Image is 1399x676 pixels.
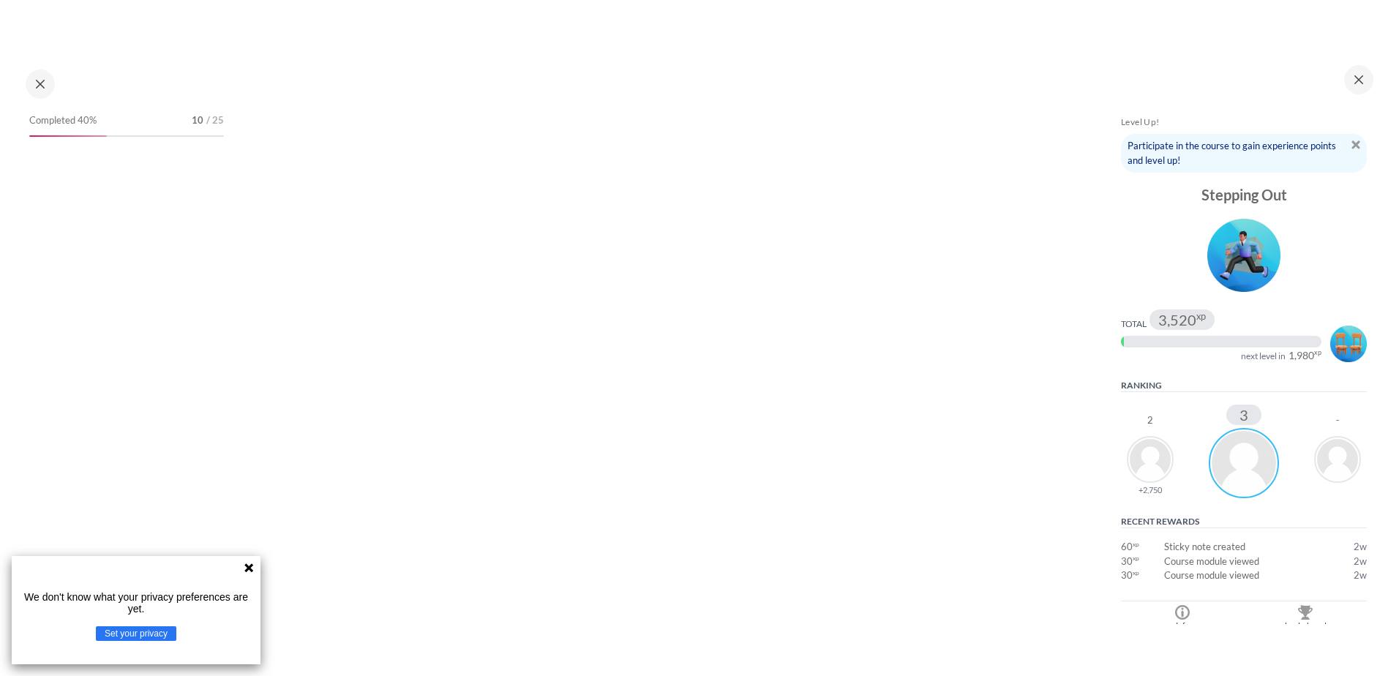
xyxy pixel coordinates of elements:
[1121,380,1367,392] h5: Ranking
[1289,350,1314,361] span: 1,980
[1133,557,1139,560] span: xp
[1164,540,1333,555] td: Sticky note created
[1351,140,1360,149] img: Dismiss notice
[1330,323,1367,362] div: Level #4
[1133,543,1139,547] span: xp
[1333,555,1367,569] td: Friday, 19 September 2025, 10:29 AM
[206,113,224,128] span: / 25
[29,113,97,128] span: Completed 40%
[1164,555,1333,569] td: Course module viewed
[1226,405,1261,425] div: 3
[1209,428,1279,498] img: Pei Loo Foo
[1121,318,1147,330] div: Total
[1333,568,1367,583] td: Friday, 19 September 2025, 10:28 AM
[1158,312,1206,327] div: 3,520
[96,626,176,641] button: Set your privacy
[1248,620,1363,631] div: Leaderboard
[1244,601,1367,631] a: Leaderboard
[1121,214,1367,292] div: Level #3
[1330,326,1367,362] img: Level #4
[1133,571,1139,575] span: xp
[1196,313,1206,319] span: xp
[1121,134,1367,173] div: Participate in the course to gain experience points and level up!
[1351,138,1360,149] a: Dismiss notice
[1241,350,1286,362] div: next level in
[1207,219,1280,292] img: Level #3
[18,591,255,615] p: We don't know what your privacy preferences are yet.
[1158,312,1196,327] span: 3,520
[1164,568,1333,583] td: Course module viewed
[1314,350,1321,355] span: xp
[1333,540,1367,555] td: Friday, 19 September 2025, 10:31 AM
[29,135,107,137] div: 40%
[1121,184,1367,205] div: Stepping Out
[1125,620,1240,631] div: Info
[1121,540,1133,555] span: 60
[1121,568,1133,583] span: 30
[192,113,203,128] span: 10
[1121,116,1367,128] h5: Level Up!
[1121,516,1367,528] h5: Recent rewards
[1127,436,1174,483] img: Amelia Binti Azemi
[1139,486,1162,494] div: +2,750
[1121,555,1133,569] span: 30
[1121,601,1244,631] a: Info
[1336,416,1340,425] div: -
[1147,416,1153,425] div: 2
